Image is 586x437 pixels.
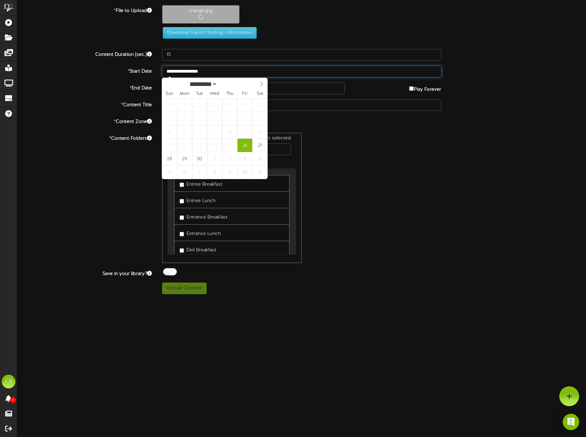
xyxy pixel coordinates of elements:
span: September 29, 2025 [177,152,192,165]
input: Entrance Lunch [180,232,184,236]
span: September 13, 2025 [253,112,267,125]
span: Tue [192,92,207,96]
span: September 18, 2025 [222,125,237,139]
label: Start Date [12,66,157,75]
span: September 9, 2025 [192,112,207,125]
span: October 8, 2025 [207,165,222,179]
span: September 25, 2025 [222,139,237,152]
span: Sat [252,92,267,96]
span: Fri [237,92,252,96]
input: Play Forever [409,86,414,91]
span: September 26, 2025 [237,139,252,152]
div: CB [2,375,15,388]
span: October 2, 2025 [222,152,237,165]
span: September 2, 2025 [192,99,207,112]
span: September 19, 2025 [237,125,252,139]
span: 0 [10,397,16,403]
label: Entrance Breakfast [180,212,228,221]
span: Mon [177,92,192,96]
label: Content Duration (sec.) [12,49,157,58]
span: September 20, 2025 [253,125,267,139]
span: October 3, 2025 [237,152,252,165]
span: September 5, 2025 [237,99,252,112]
span: Thu [222,92,237,96]
label: End Date [12,83,157,92]
label: Play Forever [409,83,441,93]
span: September 27, 2025 [253,139,267,152]
span: September 22, 2025 [177,139,192,152]
span: September 7, 2025 [162,112,177,125]
span: September 14, 2025 [162,125,177,139]
button: Upload Content [162,283,207,294]
span: October 7, 2025 [192,165,207,179]
label: Entree Breakfast [180,179,222,188]
span: September 11, 2025 [222,112,237,125]
span: August 31, 2025 [162,99,177,112]
span: October 4, 2025 [253,152,267,165]
span: September 3, 2025 [207,99,222,112]
input: Entree Breakfast [180,183,184,187]
span: Sun [162,92,177,96]
span: October 9, 2025 [222,165,237,179]
span: September 28, 2025 [162,152,177,165]
span: October 11, 2025 [253,165,267,179]
span: September 16, 2025 [192,125,207,139]
span: September 15, 2025 [177,125,192,139]
label: Entrance Lunch [180,228,221,237]
label: Content Title [12,99,157,109]
label: Content Zone [12,116,157,125]
span: September 24, 2025 [207,139,222,152]
input: Deli Breakfast [180,248,184,253]
button: Download Export Settings Information [163,27,257,39]
input: Entrance Breakfast [180,215,184,220]
span: September 30, 2025 [192,152,207,165]
span: September 8, 2025 [177,112,192,125]
input: Year [217,80,242,88]
span: Wed [207,92,222,96]
span: September 4, 2025 [222,99,237,112]
input: Title of this Content [162,99,441,111]
span: October 1, 2025 [207,152,222,165]
label: Deli Breakfast [180,245,216,254]
div: Open Intercom Messenger [563,414,579,430]
input: Entree Lunch [180,199,184,203]
label: File to Upload [12,5,157,14]
span: October 6, 2025 [177,165,192,179]
span: October 10, 2025 [237,165,252,179]
span: September 6, 2025 [253,99,267,112]
span: September 12, 2025 [237,112,252,125]
span: September 23, 2025 [192,139,207,152]
span: September 21, 2025 [162,139,177,152]
label: Entree Lunch [180,195,216,204]
label: Content Folders [12,133,157,142]
span: October 5, 2025 [162,165,177,179]
label: Save in your library? [12,268,157,277]
a: Download Export Settings Information [159,30,257,35]
span: September 1, 2025 [177,99,192,112]
span: September 17, 2025 [207,125,222,139]
span: September 10, 2025 [207,112,222,125]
